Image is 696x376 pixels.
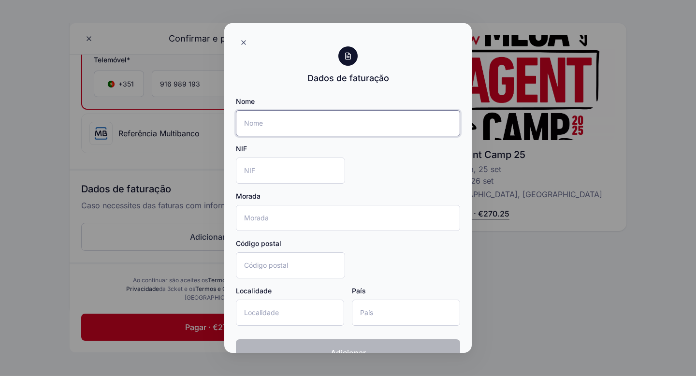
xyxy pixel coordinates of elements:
input: Morada [236,205,460,231]
label: Localidade [236,286,272,296]
label: Nome [236,97,255,106]
span: Adicionar [331,347,366,359]
label: Código postal [236,239,281,248]
input: Nome [236,110,460,136]
input: País [352,300,460,326]
input: Localidade [236,300,344,326]
label: NIF [236,144,247,154]
div: Dados de faturação [307,72,389,85]
label: Morada [236,191,261,201]
input: NIF [236,158,345,184]
input: Código postal [236,252,345,278]
label: País [352,286,366,296]
button: Adicionar [236,339,460,366]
